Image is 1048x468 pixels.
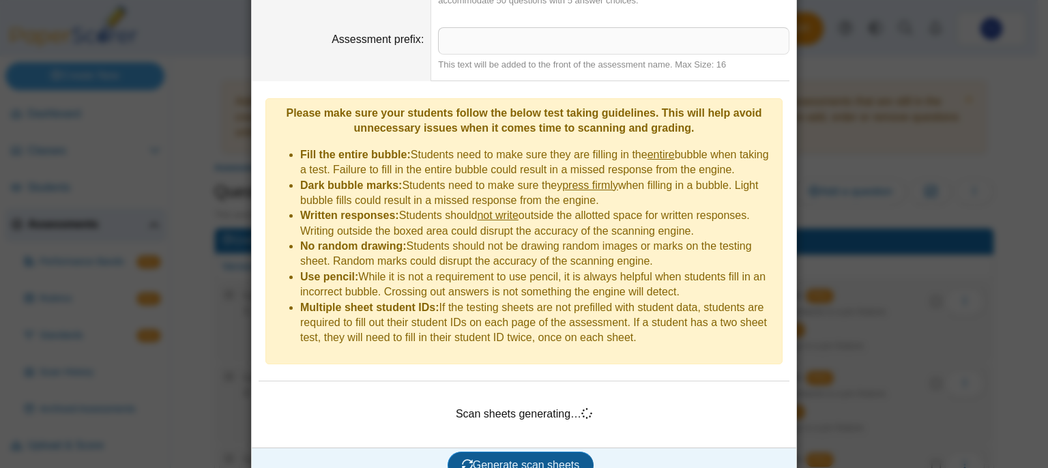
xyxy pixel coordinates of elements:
b: No random drawing: [300,240,407,252]
u: press firmly [562,179,618,191]
li: Students should not be drawing random images or marks on the testing sheet. Random marks could di... [300,239,775,269]
div: Scan sheets generating… [259,392,789,437]
u: entire [647,149,675,160]
li: Students need to make sure they are filling in the bubble when taking a test. Failure to fill in ... [300,147,775,178]
li: While it is not a requirement to use pencil, it is always helpful when students fill in an incorr... [300,269,775,300]
li: Students need to make sure they when filling in a bubble. Light bubble fills could result in a mi... [300,178,775,209]
b: Please make sure your students follow the below test taking guidelines. This will help avoid unne... [286,107,761,134]
b: Fill the entire bubble: [300,149,411,160]
li: Students should outside the allotted space for written responses. Writing outside the boxed area ... [300,208,775,239]
u: not write [477,209,518,221]
li: If the testing sheets are not prefilled with student data, students are required to fill out thei... [300,300,775,346]
b: Dark bubble marks: [300,179,402,191]
label: Assessment prefix [332,33,424,45]
b: Use pencil: [300,271,358,282]
b: Written responses: [300,209,399,221]
div: This text will be added to the front of the assessment name. Max Size: 16 [438,59,789,71]
b: Multiple sheet student IDs: [300,302,439,313]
